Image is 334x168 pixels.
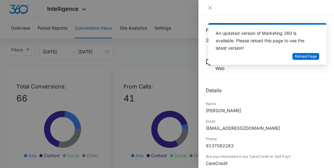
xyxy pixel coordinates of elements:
div: Email [206,119,327,124]
div: An updated version of Marketing 360 is available. Please reload this page to use the latest version! [216,30,312,52]
div: Phone [206,136,327,142]
span: Reload Page [295,54,317,59]
span: 9137082283 [206,143,234,148]
span: CareCredit [206,161,228,166]
div: Are you interested in our CareCredit or Self Pay? [206,154,327,159]
h1: Form Submission: Booking Form [206,27,327,34]
div: Name [206,101,327,107]
p: [DATE] 03:53pm [206,37,327,43]
span: [EMAIL_ADDRESS][DOMAIN_NAME] [206,125,280,131]
span: close [208,5,213,10]
h2: Details [206,87,327,94]
button: Close [206,5,214,10]
button: Reload Page [292,53,319,60]
span: [PERSON_NAME] [206,108,241,113]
